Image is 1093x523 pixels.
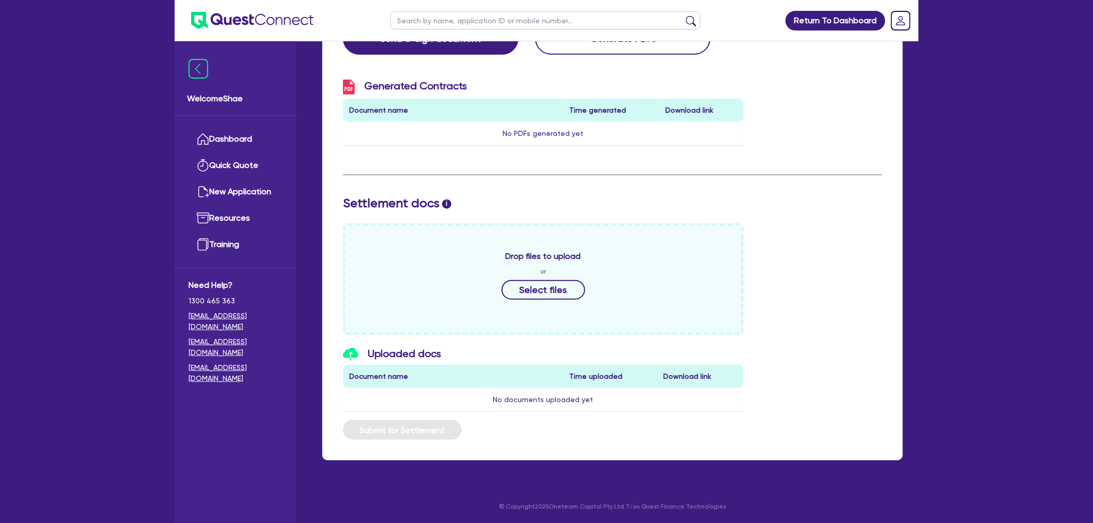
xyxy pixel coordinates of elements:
span: i [442,199,451,209]
th: Download link [660,99,744,122]
p: © Copyright 2025 Oneteam Capital Pty Ltd T/as Quest Finance Technologies [315,502,910,511]
a: Training [189,232,282,258]
img: icon-pdf [343,80,355,95]
img: training [197,238,209,251]
td: No PDFs generated yet [343,122,744,146]
h2: Settlement docs [343,196,882,211]
a: New Application [189,179,282,205]
h3: Uploaded docs [343,347,744,361]
a: [EMAIL_ADDRESS][DOMAIN_NAME] [189,311,282,332]
th: Download link [657,365,743,388]
span: 1300 465 363 [189,296,282,306]
a: [EMAIL_ADDRESS][DOMAIN_NAME] [189,336,282,358]
span: Need Help? [189,279,282,291]
img: icon-upload [343,348,358,361]
th: Document name [343,365,564,388]
a: Quick Quote [189,152,282,179]
img: quest-connect-logo-blue [191,12,314,29]
th: Document name [343,99,564,122]
img: new-application [197,186,209,198]
td: No documents uploaded yet [343,388,744,412]
input: Search by name, application ID or mobile number... [391,11,700,29]
a: [EMAIL_ADDRESS][DOMAIN_NAME] [189,362,282,384]
img: quick-quote [197,159,209,172]
a: Return To Dashboard [786,11,885,30]
span: Welcome Shae [187,93,284,105]
img: icon-menu-close [189,59,208,79]
th: Time generated [564,99,660,122]
a: Dashboard [189,126,282,152]
button: Submit for Settlement [343,420,462,440]
h3: Generated Contracts [343,80,744,95]
span: or [540,267,546,276]
span: Drop files to upload [506,250,581,263]
button: Select files [502,280,585,300]
a: Resources [189,205,282,232]
th: Time uploaded [564,365,658,388]
img: resources [197,212,209,224]
a: Dropdown toggle [887,7,914,34]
